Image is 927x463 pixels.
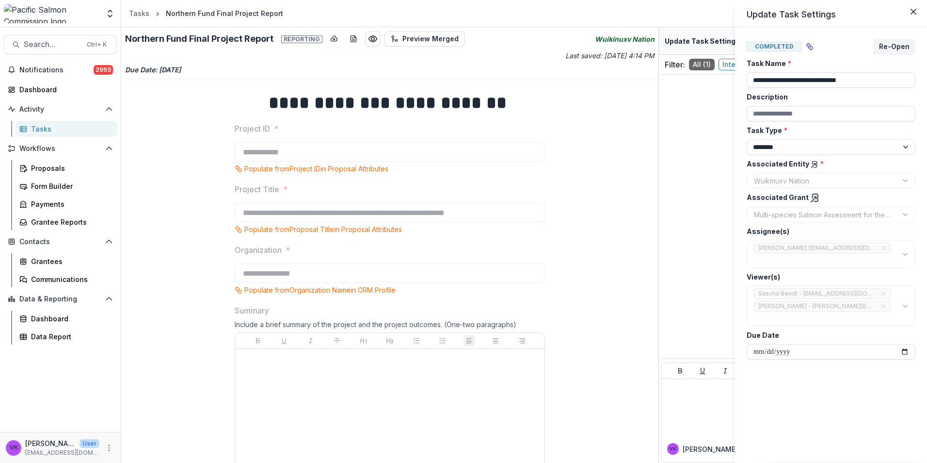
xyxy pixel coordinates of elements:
[747,58,910,68] label: Task Name
[747,192,910,203] label: Associated Grant
[747,159,910,169] label: Associated Entity
[802,39,817,54] button: View dependent tasks
[747,92,910,102] label: Description
[747,226,910,236] label: Assignee(s)
[873,39,915,54] button: Re-Open
[747,125,910,135] label: Task Type
[906,4,921,19] button: Close
[747,42,802,51] span: Completed
[747,330,910,340] label: Due Date
[747,272,910,282] label: Viewer(s)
